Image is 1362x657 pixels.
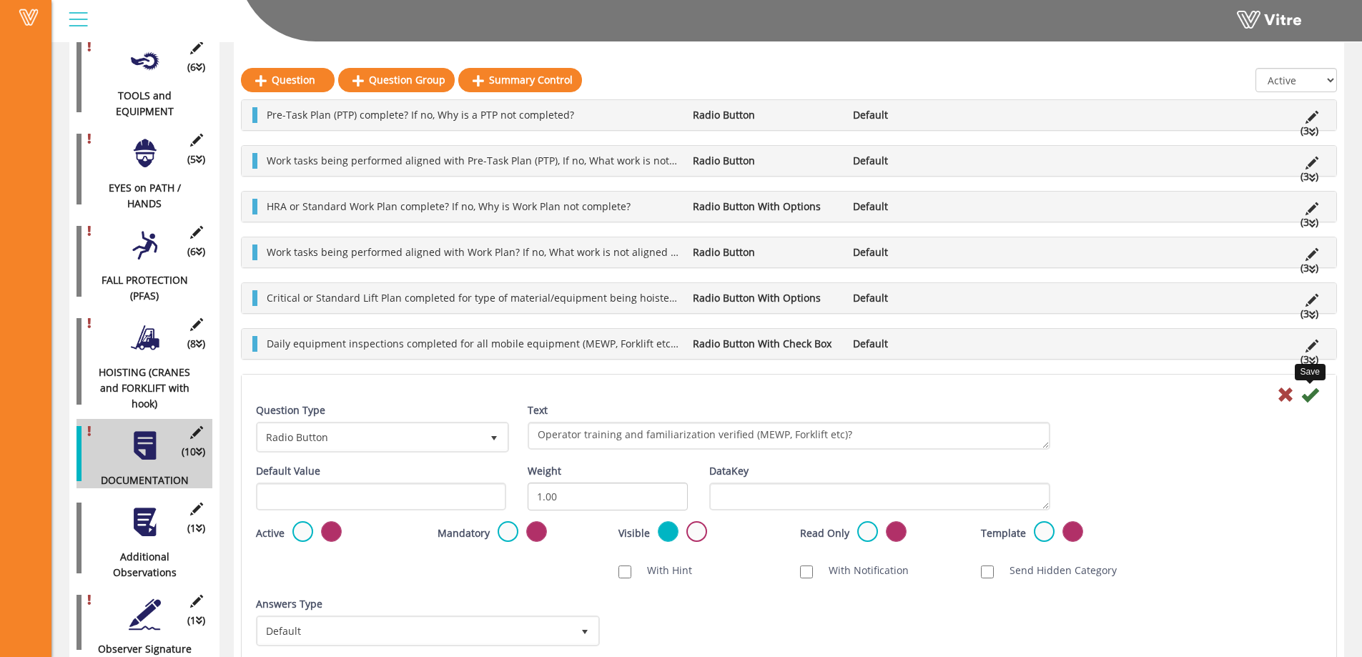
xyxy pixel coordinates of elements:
label: Weight [528,463,561,479]
li: Radio Button With Options [686,290,846,306]
div: Additional Observations [77,549,202,581]
div: Observer Signature [77,641,202,657]
li: (3 ) [1293,169,1326,184]
li: Radio Button With Options [686,199,846,214]
li: Radio Button With Check Box [686,336,846,352]
span: Default [258,618,572,643]
li: Default [846,153,1006,169]
li: (3 ) [1293,123,1326,139]
li: (3 ) [1293,352,1326,367]
li: Radio Button [686,153,846,169]
label: Text [528,402,548,418]
li: Radio Button [686,244,846,260]
div: HOISTING (CRANES and FORKLIFT with hook) [77,365,202,412]
span: select [481,424,507,450]
div: EYES on PATH / HANDS [77,180,202,212]
label: Template [981,525,1026,541]
span: Work tasks being performed aligned with Pre-Task Plan (PTP), If no, What work is not aligned with... [267,154,756,167]
li: Default [846,244,1006,260]
span: select [572,618,598,643]
input: With Hint [618,565,631,578]
input: With Notification [800,565,813,578]
div: DOCUMENTATION [77,473,202,488]
label: Send Hidden Category [995,563,1117,578]
span: Work tasks being performed aligned with Work Plan? If no, What work is not aligned with Work Plan? [267,245,746,259]
a: Question [241,68,335,92]
div: Save [1295,364,1326,380]
span: (10 ) [182,444,205,460]
label: Answers Type [256,596,322,612]
li: Default [846,107,1006,123]
li: (3 ) [1293,260,1326,276]
li: (3 ) [1293,214,1326,230]
label: Default Value [256,463,320,479]
span: (1 ) [187,613,205,628]
a: Question Group [338,68,455,92]
li: Default [846,290,1006,306]
li: (3 ) [1293,306,1326,322]
label: DataKey [709,463,749,479]
textarea: Operator training and familiarization verified (MEWP, Forklift etc)? [528,422,1050,450]
label: Question Type [256,402,325,418]
li: Default [846,336,1006,352]
label: Mandatory [438,525,490,541]
input: Send Hidden Category [981,565,994,578]
li: Default [846,199,1006,214]
div: FALL PROTECTION (PFAS) [77,272,202,304]
a: Summary Control [458,68,582,92]
label: With Notification [814,563,909,578]
span: (8 ) [187,336,205,352]
span: Daily equipment inspections completed for all mobile equipment (MEWP, Forklift etc)? If yes Inspe... [267,337,842,350]
span: (6 ) [187,244,205,260]
span: (5 ) [187,152,205,167]
label: Read Only [800,525,849,541]
span: (6 ) [187,59,205,75]
span: (1 ) [187,520,205,536]
label: With Hint [633,563,692,578]
span: Critical or Standard Lift Plan completed for type of material/equipment being hoisted? If yes, St... [267,291,852,305]
span: Pre-Task Plan (PTP) complete? If no, Why is a PTP not completed? [267,108,574,122]
li: Radio Button [686,107,846,123]
div: TOOLS and EQUIPMENT [77,88,202,119]
span: Radio Button [258,424,481,450]
label: Active [256,525,285,541]
span: HRA or Standard Work Plan complete? If no, Why is Work Plan not complete? [267,199,631,213]
label: Visible [618,525,650,541]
